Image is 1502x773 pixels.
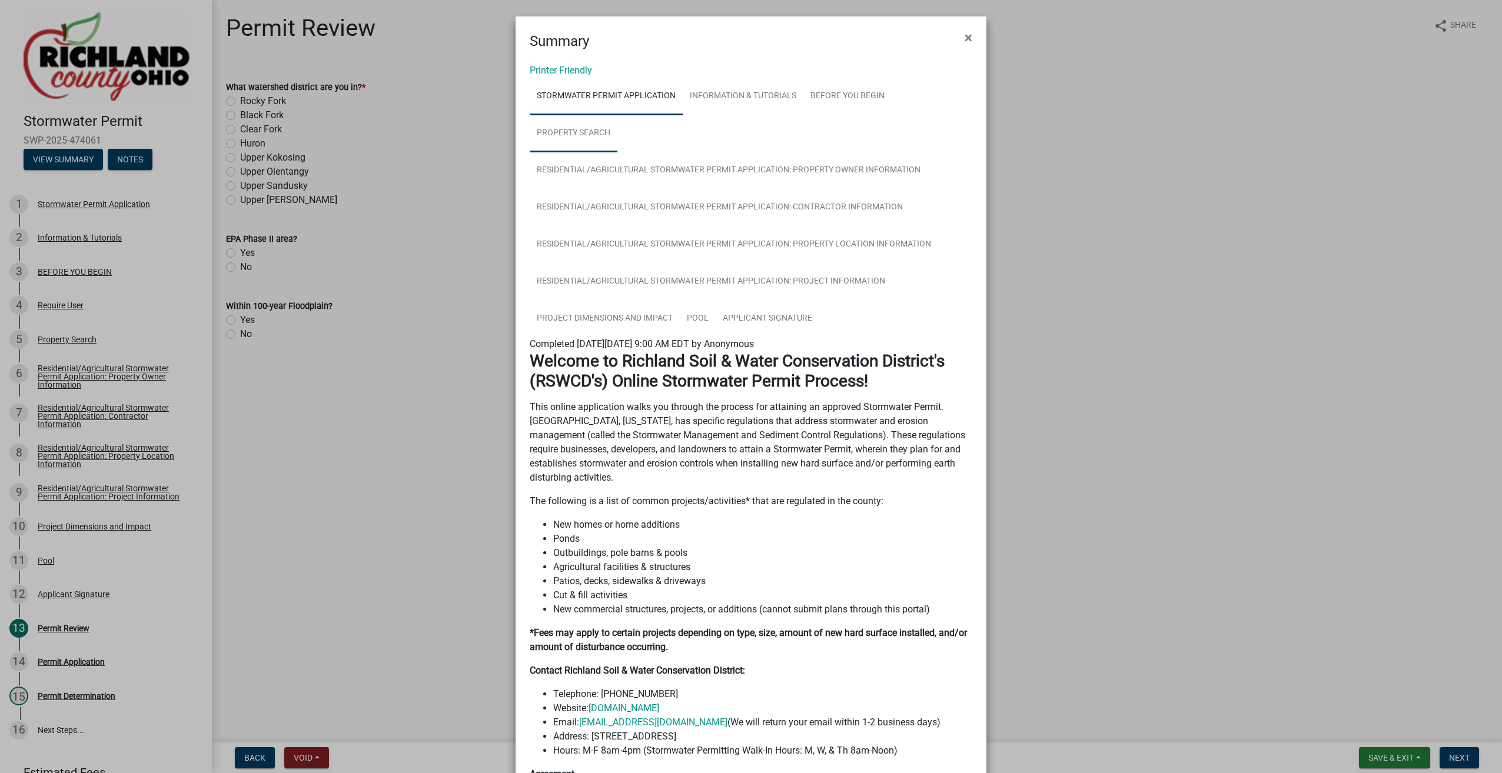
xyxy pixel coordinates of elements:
[530,494,972,508] p: The following is a list of common projects/activities* that are regulated in the county:
[955,21,982,54] button: Close
[530,65,592,76] a: Printer Friendly
[530,31,589,52] h4: Summary
[553,744,972,758] li: Hours: M-F 8am-4pm (Stormwater Permitting Walk-In Hours: M, W, & Th 8am-Noon)
[530,351,945,391] strong: Welcome to Richland Soil & Water Conservation District's (RSWCD's) Online Stormwater Permit Process!
[530,665,745,676] strong: Contact Richland Soil & Water Conservation District:
[553,546,972,560] li: Outbuildings, pole barns & pools
[553,701,972,715] li: Website:
[530,115,617,152] a: Property Search
[680,300,716,338] a: Pool
[553,518,972,532] li: New homes or home additions
[530,627,967,652] strong: *Fees may apply to certain projects depending on type, size, amount of new hard surface installed...
[683,78,803,115] a: Information & Tutorials
[803,78,892,115] a: BEFORE YOU BEGIN
[530,263,892,301] a: Residential/Agricultural Stormwater Permit Application: Project Information
[530,189,910,226] a: Residential/Agricultural Stormwater Permit Application: Contractor Information
[530,400,972,485] p: This online application walks you through the process for attaining an approved Stormwater Permit...
[530,152,928,189] a: Residential/Agricultural Stormwater Permit Application: Property Owner Information
[530,300,680,338] a: Project Dimensions and Impact
[553,560,972,574] li: Agricultural facilities & structures
[553,574,972,588] li: Patios, decks, sidewalks & driveways
[530,226,938,264] a: Residential/Agricultural Stormwater Permit Application: Property Location Information
[553,532,972,546] li: Ponds
[553,602,972,617] li: New commercial structures, projects, or additions (cannot submit plans through this portal)
[579,717,727,728] a: [EMAIL_ADDRESS][DOMAIN_NAME]
[553,715,972,729] li: Email: (We will return your email within 1-2 business days)
[965,29,972,46] span: ×
[530,78,683,115] a: Stormwater Permit Application
[553,729,972,744] li: Address: [STREET_ADDRESS]
[553,687,972,701] li: Telephone: [PHONE_NUMBER]
[553,588,972,602] li: Cut & fill activities
[589,702,659,714] a: [DOMAIN_NAME]
[530,338,754,349] span: Completed [DATE][DATE] 9:00 AM EDT by Anonymous
[716,300,819,338] a: Applicant Signature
